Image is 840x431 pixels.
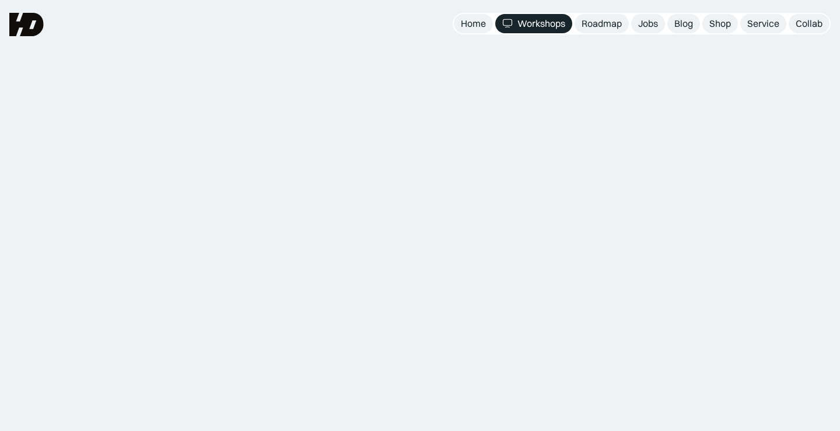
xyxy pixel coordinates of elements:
[709,17,731,30] div: Shop
[575,14,629,33] a: Roadmap
[638,17,658,30] div: Jobs
[796,17,822,30] div: Collab
[674,17,693,30] div: Blog
[740,14,786,33] a: Service
[582,17,622,30] div: Roadmap
[702,14,738,33] a: Shop
[454,14,493,33] a: Home
[631,14,665,33] a: Jobs
[747,17,779,30] div: Service
[461,17,486,30] div: Home
[667,14,700,33] a: Blog
[495,14,572,33] a: Workshops
[517,17,565,30] div: Workshops
[789,14,829,33] a: Collab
